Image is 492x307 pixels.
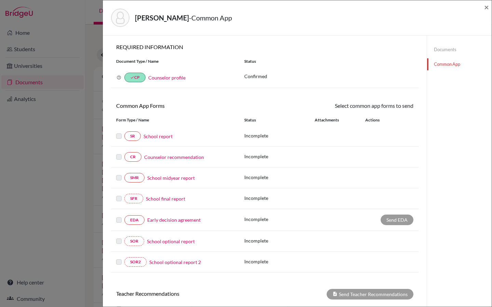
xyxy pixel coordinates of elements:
[124,215,145,225] a: EDA
[244,132,315,139] p: Incomplete
[147,238,195,245] a: School optional report
[124,173,145,182] a: SMR
[144,153,204,161] a: Counselor recommendation
[111,117,239,123] div: Form Type / Name
[149,259,201,266] a: School optional report 2
[111,290,265,297] h6: Teacher Recommendations
[381,215,413,225] div: Send EDA
[135,14,189,22] strong: [PERSON_NAME]
[427,44,492,56] a: Documents
[244,258,315,265] p: Incomplete
[111,44,419,50] h6: REQUIRED INFORMATION
[124,194,143,203] a: SFR
[357,117,399,123] div: Actions
[147,174,195,181] a: School midyear report
[484,3,489,11] button: Close
[124,131,141,141] a: SR
[244,73,413,80] p: Confirmed
[427,58,492,70] a: Common App
[315,117,357,123] div: Attachments
[124,257,147,267] a: SOR2
[239,58,419,64] div: Status
[244,216,315,223] p: Incomplete
[111,102,265,109] h6: Common App Forms
[124,236,144,246] a: SOR
[244,117,315,123] div: Status
[111,58,239,64] div: Document Type / Name
[147,216,201,223] a: Early decision agreement
[146,195,185,202] a: School final report
[124,73,146,82] a: doneCP
[124,152,141,162] a: CR
[244,153,315,160] p: Incomplete
[484,2,489,12] span: ×
[148,75,186,81] a: Counselor profile
[244,237,315,244] p: Incomplete
[130,75,134,79] i: done
[244,194,315,202] p: Incomplete
[189,14,232,22] span: - Common App
[143,133,173,140] a: School report
[327,289,413,299] div: Send Teacher Recommendations
[265,102,419,110] div: Select common app forms to send
[244,174,315,181] p: Incomplete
